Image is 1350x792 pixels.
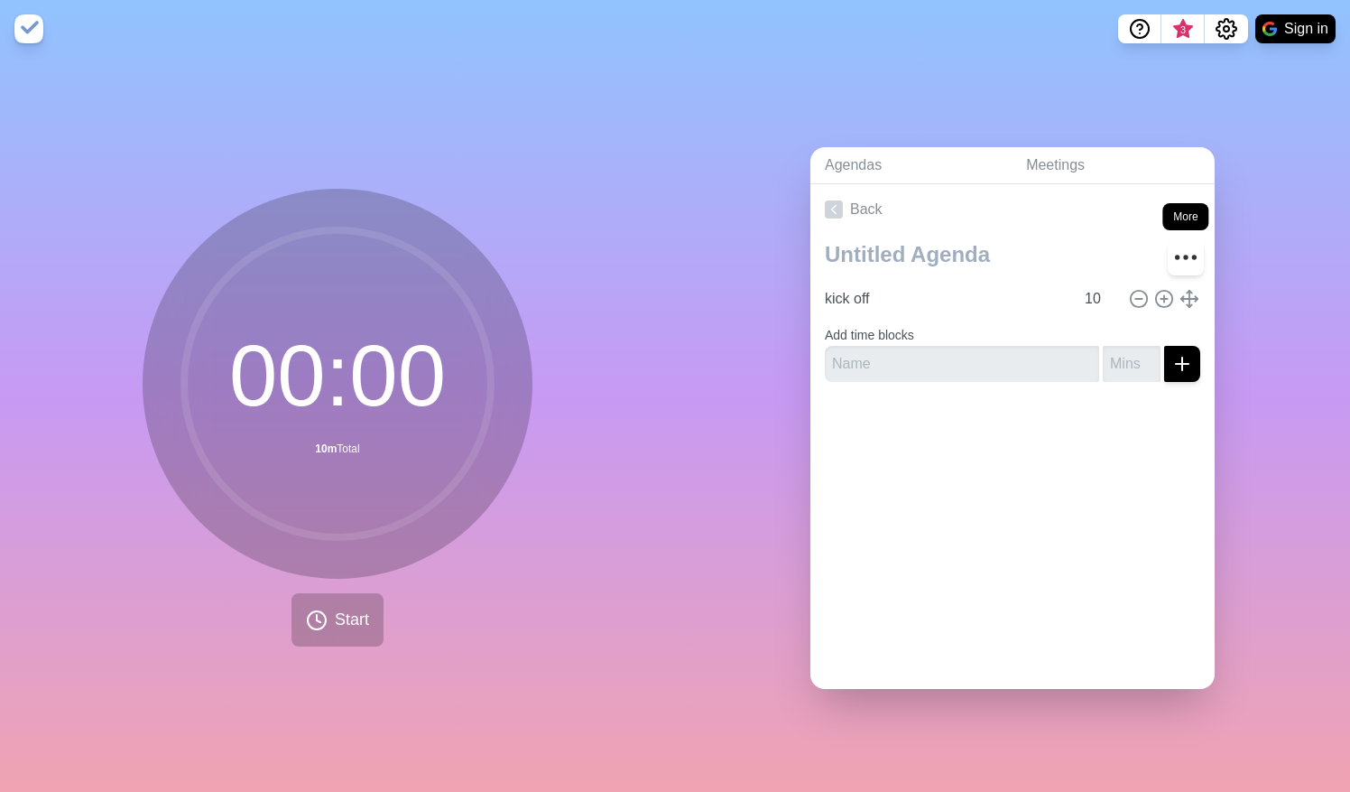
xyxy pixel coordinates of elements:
button: Start [291,593,384,647]
input: Name [818,281,1074,317]
button: Sign in [1255,14,1336,43]
input: Name [825,346,1099,382]
img: google logo [1262,22,1277,36]
button: Help [1118,14,1161,43]
a: Meetings [1012,147,1215,184]
input: Mins [1103,346,1160,382]
img: timeblocks logo [14,14,43,43]
button: More [1168,239,1204,275]
span: Start [335,608,369,632]
label: Add time blocks [825,328,914,342]
span: 3 [1176,23,1190,37]
input: Mins [1077,281,1121,317]
a: Back [810,184,1215,235]
a: Agendas [810,147,1012,184]
button: Settings [1205,14,1248,43]
button: What’s new [1161,14,1205,43]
